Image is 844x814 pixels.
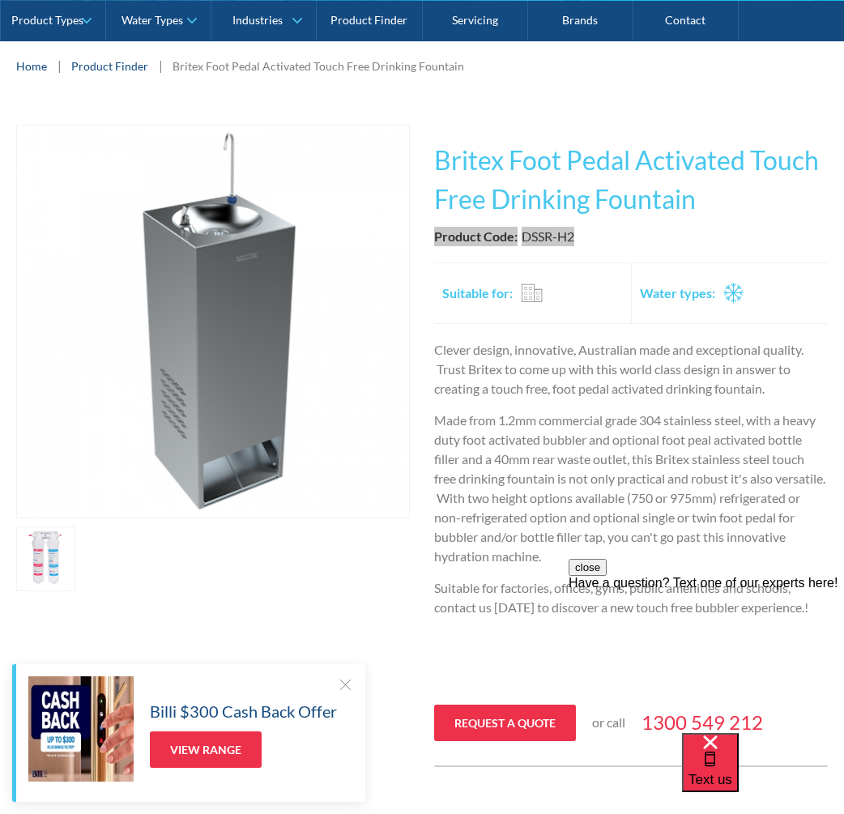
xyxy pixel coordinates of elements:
div: | [156,56,164,75]
div: Britex Foot Pedal Activated Touch Free Drinking Fountain [173,58,464,75]
a: Home [16,58,47,75]
div: DSSR-H2 [522,227,574,246]
img: Billi $300 Cash Back Offer [28,676,134,782]
strong: Product Code: [434,228,518,244]
p: Clever design, innovative, Australian made and exceptional quality. Trust Britex to come up with ... [434,340,828,398]
a: Request a quote [434,705,576,741]
a: Product Finder [71,58,148,75]
div: Product Types [11,13,83,27]
iframe: podium webchat widget bubble [682,733,844,814]
img: Britex Foot Pedal Activated Touch Free Drinking Fountain [17,126,409,518]
p: Suitable for factories, offices, gyms, public amenities and schools, contact us [DATE] to discove... [434,578,828,617]
p: ‍ [434,629,828,649]
div: | [55,56,63,75]
p: Made from 1.2mm commercial grade 304 stainless steel, with a heavy duty foot activated bubbler an... [434,411,828,566]
h5: Billi $300 Cash Back Offer [150,699,337,723]
a: View Range [150,731,262,768]
a: open lightbox [16,526,75,591]
h1: Britex Foot Pedal Activated Touch Free Drinking Fountain [434,141,828,219]
div: Water Types [121,13,183,27]
h2: Suitable for: [442,283,513,303]
p: ‍ [434,661,828,680]
div: Industries [232,13,283,27]
h2: Water types: [640,283,715,303]
iframe: podium webchat widget prompt [569,559,844,753]
a: open lightbox [16,125,410,518]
